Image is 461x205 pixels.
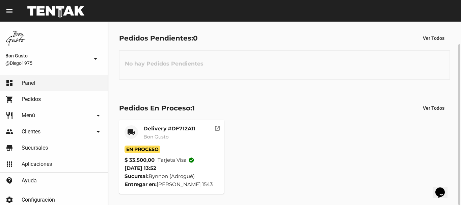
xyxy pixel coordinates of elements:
div: [PERSON_NAME] 1543 [125,180,219,188]
mat-icon: open_in_new [214,124,220,130]
span: Tarjeta visa [158,156,194,164]
span: Bon Gusto [143,134,169,140]
mat-icon: people [5,128,13,136]
span: Pedidos [22,96,41,103]
mat-icon: store [5,144,13,152]
mat-icon: shopping_cart [5,95,13,103]
mat-icon: arrow_drop_down [91,55,100,63]
mat-icon: menu [5,7,13,15]
div: Pedidos En Proceso: [119,103,195,113]
span: 1 [192,104,195,112]
span: Ver Todos [423,105,444,111]
span: Sucursales [22,145,48,151]
h3: No hay Pedidos Pendientes [119,54,209,74]
span: Ver Todos [423,35,444,41]
strong: Entregar en: [125,181,157,187]
span: @Diego1975 [5,60,89,67]
button: Ver Todos [417,32,450,44]
mat-card-title: Delivery #DF712A11 [143,125,195,132]
strong: Sucursal: [125,173,148,179]
span: Ayuda [22,177,37,184]
mat-icon: apps [5,160,13,168]
span: Clientes [22,128,40,135]
strong: $ 33.500,00 [125,156,155,164]
span: Panel [22,80,35,86]
span: Configuración [22,197,55,203]
mat-icon: dashboard [5,79,13,87]
span: Bon Gusto [5,52,89,60]
mat-icon: arrow_drop_down [94,111,102,120]
img: 8570adf9-ca52-4367-b116-ae09c64cf26e.jpg [5,27,27,49]
button: Ver Todos [417,102,450,114]
mat-icon: restaurant [5,111,13,120]
div: Bynnon (Adrogué) [125,172,219,180]
iframe: chat widget [433,178,454,198]
span: Menú [22,112,35,119]
span: En Proceso [125,146,160,153]
mat-icon: arrow_drop_down [94,128,102,136]
mat-icon: check_circle [188,157,194,163]
div: Pedidos Pendientes: [119,33,198,44]
span: [DATE] 13:52 [125,165,156,171]
span: Aplicaciones [22,161,52,168]
mat-icon: settings [5,196,13,204]
mat-icon: local_shipping [127,128,135,136]
span: 0 [193,34,198,42]
mat-icon: contact_support [5,177,13,185]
